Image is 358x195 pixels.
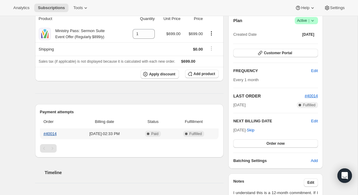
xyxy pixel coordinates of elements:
[233,102,246,108] span: [DATE]
[247,127,254,133] span: Skip
[193,47,203,51] span: $0.00
[337,168,352,183] div: Open Intercom Messenger
[189,31,203,36] span: $699.00
[233,139,318,148] button: Order now
[233,128,254,132] span: [DATE] ·
[243,125,258,135] button: Skip
[233,68,311,74] h2: FREQUENCY
[40,109,219,115] h2: Payment attempts
[35,42,124,56] th: Shipping
[233,118,311,124] h2: NEXT BILLING DATE
[182,12,205,25] th: Price
[40,115,74,128] th: Order
[185,70,219,78] button: Add product
[233,49,318,57] button: Customer Portal
[137,119,169,125] span: Status
[233,31,257,38] span: Created Date
[264,51,292,55] span: Customer Portal
[189,131,202,136] span: Fulfilled
[304,178,318,187] button: Edit
[10,4,33,12] button: Analytics
[194,71,215,76] span: Add product
[233,18,242,24] h2: Plan
[151,131,158,136] span: Paid
[34,4,68,12] button: Subscriptions
[233,178,304,187] h3: Notes
[305,94,318,98] a: #40014
[307,66,321,76] button: Edit
[320,4,348,12] button: Settings
[291,4,319,12] button: Help
[124,12,157,25] th: Quantity
[44,131,57,136] a: #40014
[233,78,259,82] span: Every 1 month
[75,131,134,137] span: [DATE] · 02:33 PM
[157,12,182,25] th: Unit Price
[70,4,92,12] button: Tools
[141,70,179,79] button: Apply discount
[301,5,309,10] span: Help
[303,103,315,107] span: Fulfilled
[45,170,224,176] h2: Timeline
[39,59,175,64] span: Sales tax (if applicable) is not displayed because it is calculated with each new order.
[307,156,321,166] button: Add
[35,12,124,25] th: Product
[297,18,316,24] span: Active
[75,119,134,125] span: Billing date
[207,30,216,37] button: Product actions
[330,5,345,10] span: Settings
[38,5,65,10] span: Subscriptions
[267,141,285,146] span: Order now
[233,93,305,99] h2: LAST ORDER
[73,5,83,10] span: Tools
[40,144,219,153] nav: Pagination
[13,5,29,10] span: Analytics
[311,118,318,124] button: Edit
[51,28,105,40] div: Ministry Pass: Sermon Suite
[233,158,311,164] h6: Batching Settings
[308,18,309,23] span: |
[181,59,195,64] span: $699.00
[149,72,175,77] span: Apply discount
[207,45,216,52] button: Shipping actions
[307,180,314,185] span: Edit
[166,31,181,36] span: $699.00
[172,119,215,125] span: Fulfillment
[39,28,51,40] img: product img
[305,93,318,99] button: #40014
[299,30,318,39] button: [DATE]
[311,68,318,74] span: Edit
[55,35,104,39] small: Event Offer (Regularly $899/y)
[311,158,318,164] span: Add
[302,32,314,37] span: [DATE]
